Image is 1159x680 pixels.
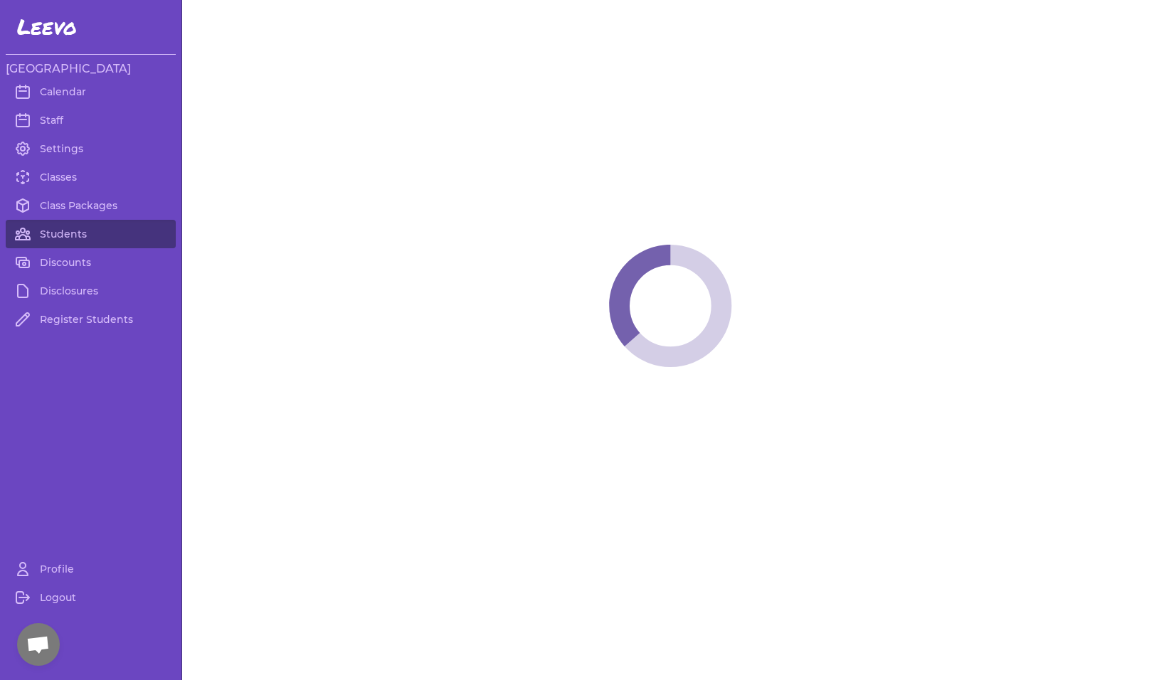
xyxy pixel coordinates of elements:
[6,191,176,220] a: Class Packages
[17,623,60,666] div: Open chat
[6,106,176,134] a: Staff
[6,134,176,163] a: Settings
[17,14,77,40] span: Leevo
[6,163,176,191] a: Classes
[6,220,176,248] a: Students
[6,305,176,334] a: Register Students
[6,583,176,612] a: Logout
[6,78,176,106] a: Calendar
[6,60,176,78] h3: [GEOGRAPHIC_DATA]
[6,248,176,277] a: Discounts
[6,277,176,305] a: Disclosures
[6,555,176,583] a: Profile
